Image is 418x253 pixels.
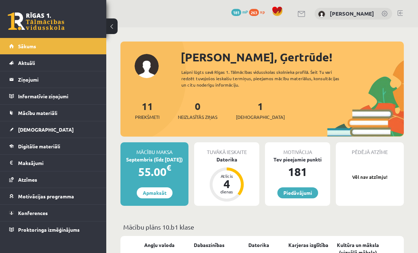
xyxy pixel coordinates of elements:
[216,178,237,189] div: 4
[18,60,35,66] span: Aktuāli
[194,142,259,156] div: Tuvākā ieskaite
[120,142,188,156] div: Mācību maksa
[194,241,225,249] a: Dabaszinības
[144,241,175,249] a: Angļu valoda
[194,156,259,163] div: Datorika
[265,156,330,163] div: Tev pieejamie punkti
[9,188,97,204] a: Motivācijas programma
[236,100,285,121] a: 1[DEMOGRAPHIC_DATA]
[120,156,188,163] div: Septembris (līdz [DATE])
[18,88,97,104] legend: Informatīvie ziņojumi
[216,174,237,178] div: Atlicis
[248,241,269,249] a: Datorika
[265,142,330,156] div: Motivācija
[137,187,173,198] a: Apmaksāt
[120,163,188,180] div: 55.00
[9,155,97,171] a: Maksājumi
[231,9,241,16] span: 181
[216,189,237,194] div: dienas
[178,100,218,121] a: 0Neizlasītās ziņas
[181,49,404,66] div: [PERSON_NAME], Ģertrūde!
[288,241,328,249] a: Karjeras izglītība
[18,155,97,171] legend: Maksājumi
[336,142,404,156] div: Pēdējā atzīme
[265,163,330,180] div: 181
[9,38,97,54] a: Sākums
[260,9,265,15] span: xp
[18,110,57,116] span: Mācību materiāli
[18,43,36,49] span: Sākums
[178,114,218,121] span: Neizlasītās ziņas
[9,171,97,188] a: Atzīmes
[9,121,97,138] a: [DEMOGRAPHIC_DATA]
[9,55,97,71] a: Aktuāli
[9,71,97,88] a: Ziņojumi
[18,193,74,199] span: Motivācijas programma
[9,105,97,121] a: Mācību materiāli
[9,88,97,104] a: Informatīvie ziņojumi
[277,187,318,198] a: Piedāvājumi
[135,114,159,121] span: Priekšmeti
[18,126,74,133] span: [DEMOGRAPHIC_DATA]
[166,163,171,173] span: €
[123,222,401,232] p: Mācību plāns 10.b1 klase
[339,174,400,181] p: Vēl nav atzīmju!
[231,9,248,15] a: 181 mP
[236,114,285,121] span: [DEMOGRAPHIC_DATA]
[18,226,80,233] span: Proktoringa izmēģinājums
[18,143,60,149] span: Digitālie materiāli
[18,176,37,183] span: Atzīmes
[181,69,351,88] div: Laipni lūgts savā Rīgas 1. Tālmācības vidusskolas skolnieka profilā. Šeit Tu vari redzēt tuvojošo...
[318,11,325,18] img: Ģertrūde Kairiša
[242,9,248,15] span: mP
[9,138,97,154] a: Digitālie materiāli
[18,71,97,88] legend: Ziņojumi
[9,205,97,221] a: Konferences
[8,12,64,30] a: Rīgas 1. Tālmācības vidusskola
[249,9,268,15] a: 263 xp
[18,210,48,216] span: Konferences
[249,9,259,16] span: 263
[330,10,374,17] a: [PERSON_NAME]
[9,221,97,238] a: Proktoringa izmēģinājums
[194,156,259,203] a: Datorika Atlicis 4 dienas
[135,100,159,121] a: 11Priekšmeti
